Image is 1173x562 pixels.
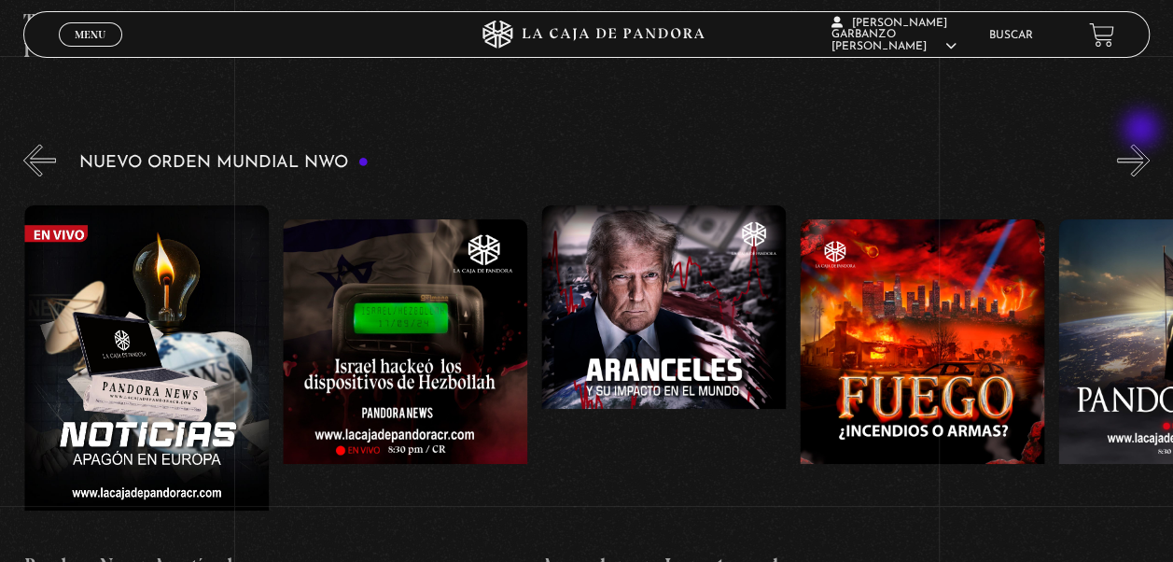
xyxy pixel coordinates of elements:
a: View your shopping cart [1089,22,1114,48]
span: Cerrar [69,45,113,58]
button: Next [1117,144,1150,176]
h3: Nuevo Orden Mundial NWO [79,154,369,172]
span: Menu [75,29,105,40]
span: [PERSON_NAME] Garbanzo [PERSON_NAME] [831,18,956,52]
button: Previous [23,144,56,176]
h4: Taller Ciberseguridad Nivel I [23,7,268,65]
a: Buscar [989,30,1033,41]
